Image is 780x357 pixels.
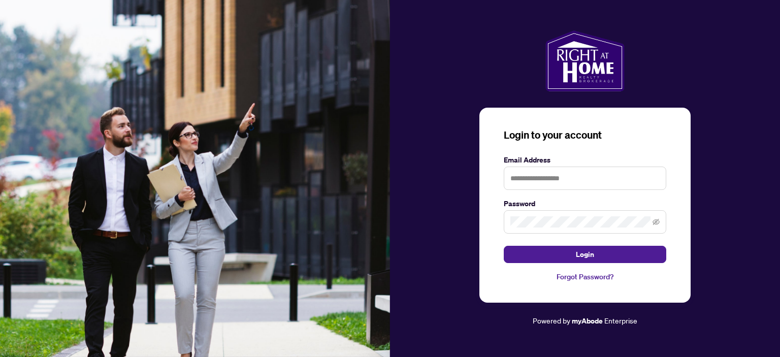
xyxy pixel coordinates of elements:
a: myAbode [572,315,603,327]
img: ma-logo [545,30,624,91]
span: eye-invisible [653,218,660,225]
span: Enterprise [604,316,637,325]
a: Forgot Password? [504,271,666,282]
span: Login [576,246,594,263]
h3: Login to your account [504,128,666,142]
span: Powered by [533,316,570,325]
label: Password [504,198,666,209]
label: Email Address [504,154,666,166]
button: Login [504,246,666,263]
